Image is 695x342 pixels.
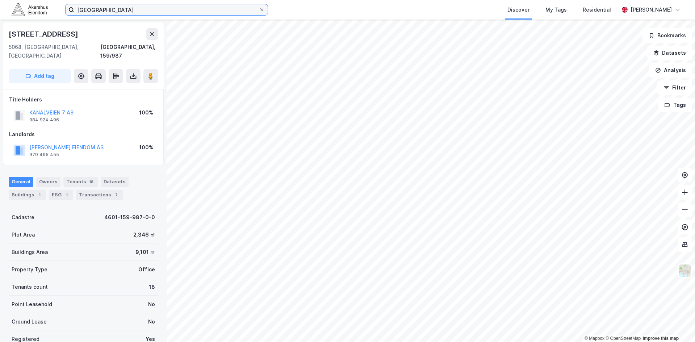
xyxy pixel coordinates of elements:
div: [GEOGRAPHIC_DATA], 159/987 [100,43,158,60]
div: Buildings [9,190,46,200]
a: Improve this map [643,336,679,341]
div: ESG [49,190,73,200]
button: Filter [657,80,692,95]
div: Ground Lease [12,317,47,326]
div: Buildings Area [12,248,48,256]
div: 18 [88,178,95,185]
div: Owners [36,177,60,187]
img: Z [678,264,692,278]
div: Property Type [12,265,47,274]
div: Tenants [63,177,98,187]
div: 100% [139,143,153,152]
button: Analysis [649,63,692,78]
iframe: Chat Widget [659,307,695,342]
div: Datasets [101,177,129,187]
img: akershus-eiendom-logo.9091f326c980b4bce74ccdd9f866810c.svg [12,3,48,16]
div: 100% [139,108,153,117]
div: No [148,300,155,309]
div: 9,101 ㎡ [135,248,155,256]
button: Datasets [647,46,692,60]
div: 2,346 ㎡ [133,230,155,239]
div: 1 [36,191,43,199]
div: General [9,177,33,187]
div: Landlords [9,130,158,139]
div: Residential [583,5,611,14]
button: Tags [658,98,692,112]
div: [PERSON_NAME] [631,5,672,14]
a: Mapbox [585,336,604,341]
div: Kontrollprogram for chat [659,307,695,342]
div: 979 495 455 [29,152,59,158]
div: Transactions [76,190,123,200]
div: 7 [113,191,120,199]
a: OpenStreetMap [606,336,641,341]
div: Discover [507,5,529,14]
div: 1 [63,191,70,199]
div: 4601-159-987-0-0 [104,213,155,222]
div: Plot Area [12,230,35,239]
div: 984 924 496 [29,117,59,123]
div: Point Leasehold [12,300,52,309]
div: No [148,317,155,326]
button: Bookmarks [642,28,692,43]
div: [STREET_ADDRESS] [9,28,80,40]
div: Cadastre [12,213,34,222]
div: Title Holders [9,95,158,104]
button: Add tag [9,69,71,83]
div: 18 [149,283,155,291]
div: Office [138,265,155,274]
div: My Tags [545,5,567,14]
input: Search by address, cadastre, landlords, tenants or people [74,4,259,15]
div: Tenants count [12,283,48,291]
div: 5068, [GEOGRAPHIC_DATA], [GEOGRAPHIC_DATA] [9,43,100,60]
